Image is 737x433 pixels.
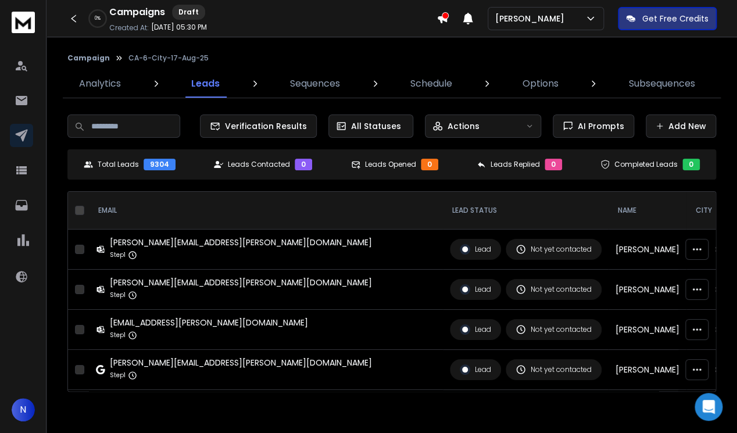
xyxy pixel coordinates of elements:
p: Subsequences [629,77,695,91]
p: 0 % [95,15,101,22]
p: Sequences [290,77,340,91]
div: Lead [460,284,491,295]
div: 0 [295,159,312,170]
td: [PERSON_NAME] [609,230,686,270]
div: Lead [460,364,491,375]
p: Created At: [109,23,149,33]
p: Actions [448,120,480,132]
p: Step 1 [110,370,126,381]
p: Completed Leads [614,160,678,169]
p: Leads Opened [365,160,416,169]
div: Lead [460,244,491,255]
img: logo [12,12,35,33]
p: Schedule [410,77,452,91]
button: Campaign [67,53,110,63]
th: LEAD STATUS [443,192,609,230]
th: NAME [609,192,686,230]
div: Not yet contacted [516,284,592,295]
button: AI Prompts [553,114,634,138]
p: Leads [191,77,220,91]
button: Add New [646,114,716,138]
span: AI Prompts [573,120,624,132]
a: Schedule [403,70,459,98]
td: [PERSON_NAME] [609,350,686,390]
a: Subsequences [622,70,702,98]
button: N [12,398,35,421]
div: Lead [460,324,491,335]
a: Analytics [72,70,128,98]
p: Leads Replied [491,160,540,169]
a: Options [516,70,566,98]
p: Step 1 [110,330,126,341]
div: Draft [172,5,205,20]
button: Verification Results [200,114,317,138]
p: Get Free Credits [642,13,709,24]
div: 0 [545,159,562,170]
p: [DATE] 05:30 PM [151,23,207,32]
div: [EMAIL_ADDRESS][PERSON_NAME][DOMAIN_NAME] [110,317,308,328]
p: All Statuses [351,120,401,132]
div: Open Intercom Messenger [695,393,722,421]
span: Verification Results [220,120,307,132]
p: Analytics [79,77,121,91]
p: [PERSON_NAME] [495,13,569,24]
div: Not yet contacted [516,324,592,335]
button: Get Free Credits [618,7,717,30]
p: Options [523,77,559,91]
td: [PERSON_NAME] [609,390,686,430]
a: Leads [184,70,227,98]
h1: Campaigns [109,5,165,19]
p: Step 1 [110,289,126,301]
a: Sequences [283,70,347,98]
div: [PERSON_NAME][EMAIL_ADDRESS][PERSON_NAME][DOMAIN_NAME] [110,357,372,368]
td: [PERSON_NAME] [609,270,686,310]
div: 9304 [144,159,176,170]
td: [PERSON_NAME] [609,310,686,350]
div: [PERSON_NAME][EMAIL_ADDRESS][PERSON_NAME][DOMAIN_NAME] [110,277,372,288]
div: Not yet contacted [516,244,592,255]
p: Step 1 [110,249,126,261]
div: Not yet contacted [516,364,592,375]
th: EMAIL [89,192,443,230]
div: 0 [682,159,700,170]
p: Total Leads [98,160,139,169]
p: CA-6-City-17-Aug-25 [128,53,209,63]
div: [PERSON_NAME][EMAIL_ADDRESS][PERSON_NAME][DOMAIN_NAME] [110,237,372,248]
div: 0 [421,159,438,170]
p: Leads Contacted [228,160,290,169]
